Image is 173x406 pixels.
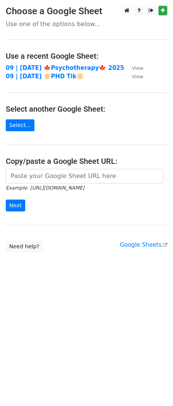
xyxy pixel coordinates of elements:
[6,6,167,17] h3: Choose a Google Sheet
[6,157,167,166] h4: Copy/paste a Google Sheet URL:
[6,241,43,253] a: Need help?
[6,20,167,28] p: Use one of the options below...
[6,64,124,71] a: 09 | [DATE] 🍁Psychotherapy🍁 2025
[6,169,163,183] input: Paste your Google Sheet URL here
[124,64,143,71] a: View
[6,104,167,114] h4: Select another Google Sheet:
[124,73,143,80] a: View
[120,241,167,248] a: Google Sheets
[6,119,34,131] a: Select...
[6,185,84,191] small: Example: [URL][DOMAIN_NAME]
[6,51,167,61] h4: Use a recent Google Sheet:
[6,200,25,211] input: Next
[6,73,84,80] a: 09 | [DATE] 🔆PHD Tik🔆
[132,74,143,79] small: View
[132,65,143,71] small: View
